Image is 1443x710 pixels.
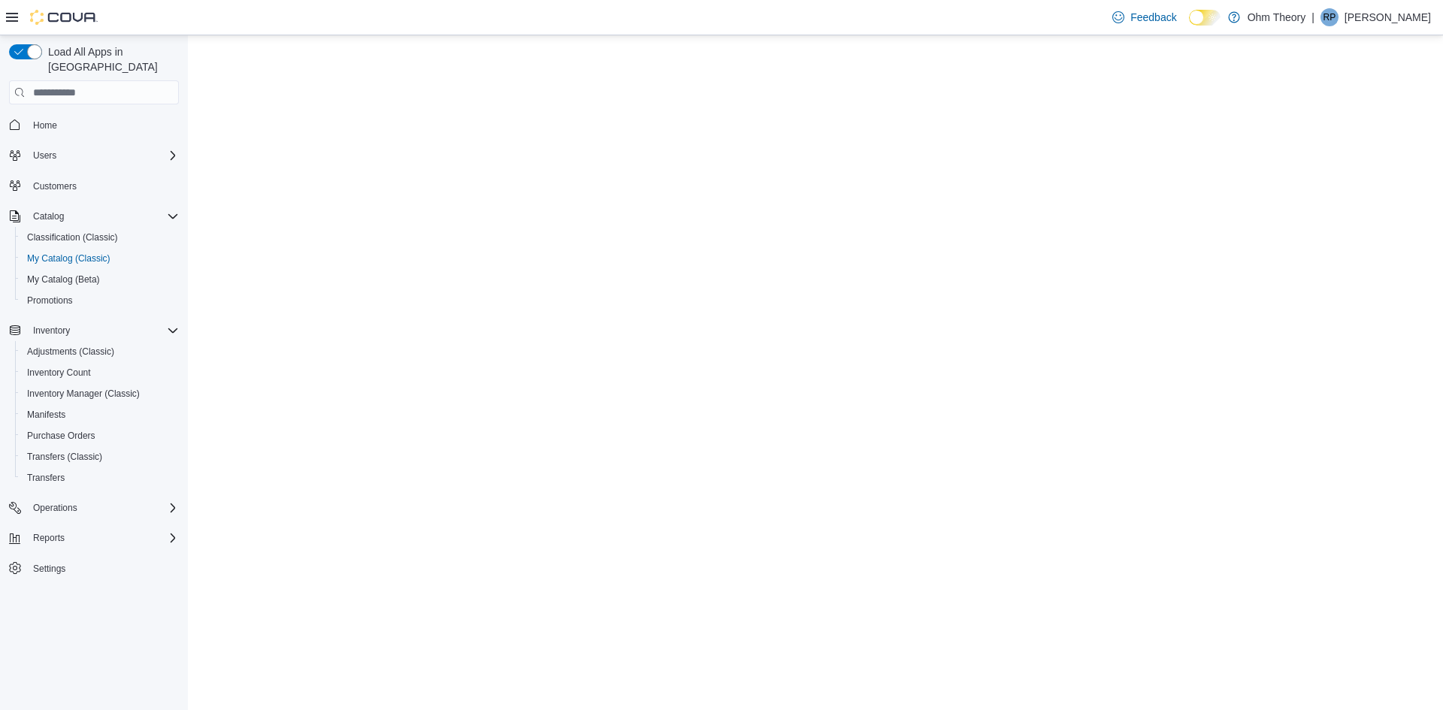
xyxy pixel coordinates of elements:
span: Users [33,150,56,162]
a: Inventory Manager (Classic) [21,385,146,403]
button: Transfers (Classic) [15,446,185,467]
p: Ohm Theory [1248,8,1306,26]
span: Promotions [21,292,179,310]
img: Cova [30,10,98,25]
span: Inventory Count [21,364,179,382]
span: Adjustments (Classic) [21,343,179,361]
a: Transfers [21,469,71,487]
span: Transfers (Classic) [21,448,179,466]
span: Feedback [1130,10,1176,25]
a: Purchase Orders [21,427,101,445]
span: Home [33,119,57,131]
span: Inventory [33,325,70,337]
span: Inventory Count [27,367,91,379]
button: Classification (Classic) [15,227,185,248]
button: Users [27,147,62,165]
button: Inventory [27,322,76,340]
button: Customers [3,175,185,197]
span: Inventory Manager (Classic) [27,388,140,400]
a: Promotions [21,292,79,310]
span: Catalog [27,207,179,225]
a: Inventory Count [21,364,97,382]
span: Settings [27,559,179,578]
button: Home [3,113,185,135]
span: Purchase Orders [21,427,179,445]
button: Adjustments (Classic) [15,341,185,362]
a: Customers [27,177,83,195]
span: Operations [33,502,77,514]
button: Transfers [15,467,185,488]
button: Catalog [27,207,70,225]
button: Users [3,145,185,166]
span: Inventory Manager (Classic) [21,385,179,403]
a: Feedback [1106,2,1182,32]
span: Classification (Classic) [21,228,179,246]
span: Settings [33,563,65,575]
span: Manifests [27,409,65,421]
a: Adjustments (Classic) [21,343,120,361]
a: My Catalog (Classic) [21,249,116,267]
span: Transfers (Classic) [27,451,102,463]
span: Users [27,147,179,165]
span: My Catalog (Beta) [27,273,100,286]
span: My Catalog (Beta) [21,270,179,289]
span: RP [1324,8,1336,26]
span: Catalog [33,210,64,222]
nav: Complex example [9,107,179,618]
button: Inventory [3,320,185,341]
p: | [1311,8,1314,26]
span: Reports [33,532,65,544]
button: Purchase Orders [15,425,185,446]
span: Classification (Classic) [27,231,118,243]
a: Transfers (Classic) [21,448,108,466]
button: Operations [3,497,185,518]
span: My Catalog (Classic) [27,252,110,264]
button: Manifests [15,404,185,425]
span: Inventory [27,322,179,340]
div: Romeo Patel [1320,8,1339,26]
p: [PERSON_NAME] [1345,8,1431,26]
input: Dark Mode [1189,10,1221,26]
button: Reports [3,527,185,548]
a: Manifests [21,406,71,424]
span: Manifests [21,406,179,424]
button: My Catalog (Beta) [15,269,185,290]
button: Inventory Count [15,362,185,383]
span: Operations [27,499,179,517]
span: Transfers [21,469,179,487]
span: Customers [27,177,179,195]
a: Settings [27,560,71,578]
span: Customers [33,180,77,192]
span: Reports [27,529,179,547]
span: Promotions [27,295,73,307]
a: Classification (Classic) [21,228,124,246]
button: Reports [27,529,71,547]
button: Operations [27,499,83,517]
span: Adjustments (Classic) [27,346,114,358]
span: Transfers [27,472,65,484]
button: Inventory Manager (Classic) [15,383,185,404]
button: Promotions [15,290,185,311]
a: Home [27,116,63,134]
button: My Catalog (Classic) [15,248,185,269]
span: Home [27,115,179,134]
span: Purchase Orders [27,430,95,442]
button: Settings [3,557,185,579]
span: My Catalog (Classic) [21,249,179,267]
a: My Catalog (Beta) [21,270,106,289]
button: Catalog [3,206,185,227]
span: Load All Apps in [GEOGRAPHIC_DATA] [42,44,179,74]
